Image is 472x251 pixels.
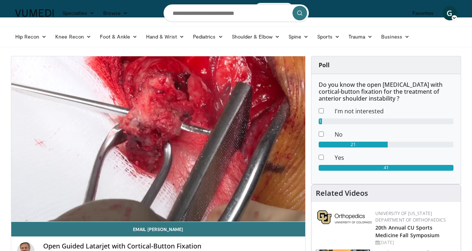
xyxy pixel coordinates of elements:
[189,29,227,44] a: Pediatrics
[227,29,284,44] a: Shoulder & Elbow
[43,242,300,250] h4: Open Guided Latarjet with Cortical-Button Fixation
[319,165,453,171] div: 41
[319,142,388,147] div: 21
[313,29,344,44] a: Sports
[329,107,459,116] dd: I'm not interested
[408,6,438,20] a: Favorites
[319,61,330,69] strong: Poll
[11,56,306,222] video-js: Video Player
[142,29,189,44] a: Hand & Wrist
[164,4,309,22] input: Search topics, interventions
[96,29,142,44] a: Foot & Ankle
[11,29,51,44] a: Hip Recon
[316,189,368,198] h4: Related Videos
[319,81,453,102] h6: Do you know the open [MEDICAL_DATA] with cortical-button fixation for the treatment of anterior s...
[51,29,96,44] a: Knee Recon
[344,29,377,44] a: Trauma
[284,29,313,44] a: Spine
[15,9,54,17] img: VuMedi Logo
[377,29,414,44] a: Business
[375,210,446,223] a: University of [US_STATE] Department of Orthopaedics
[99,6,132,20] a: Browse
[319,118,322,124] div: 1
[58,6,99,20] a: Specialties
[11,222,306,236] a: Email [PERSON_NAME]
[317,210,372,224] img: 355603a8-37da-49b6-856f-e00d7e9307d3.png.150x105_q85_autocrop_double_scale_upscale_version-0.2.png
[375,239,455,246] div: [DATE]
[329,130,459,139] dd: No
[443,6,457,20] a: G
[375,224,439,239] a: 20th Annual CU Sports Medicine Fall Symposium
[329,153,459,162] dd: Yes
